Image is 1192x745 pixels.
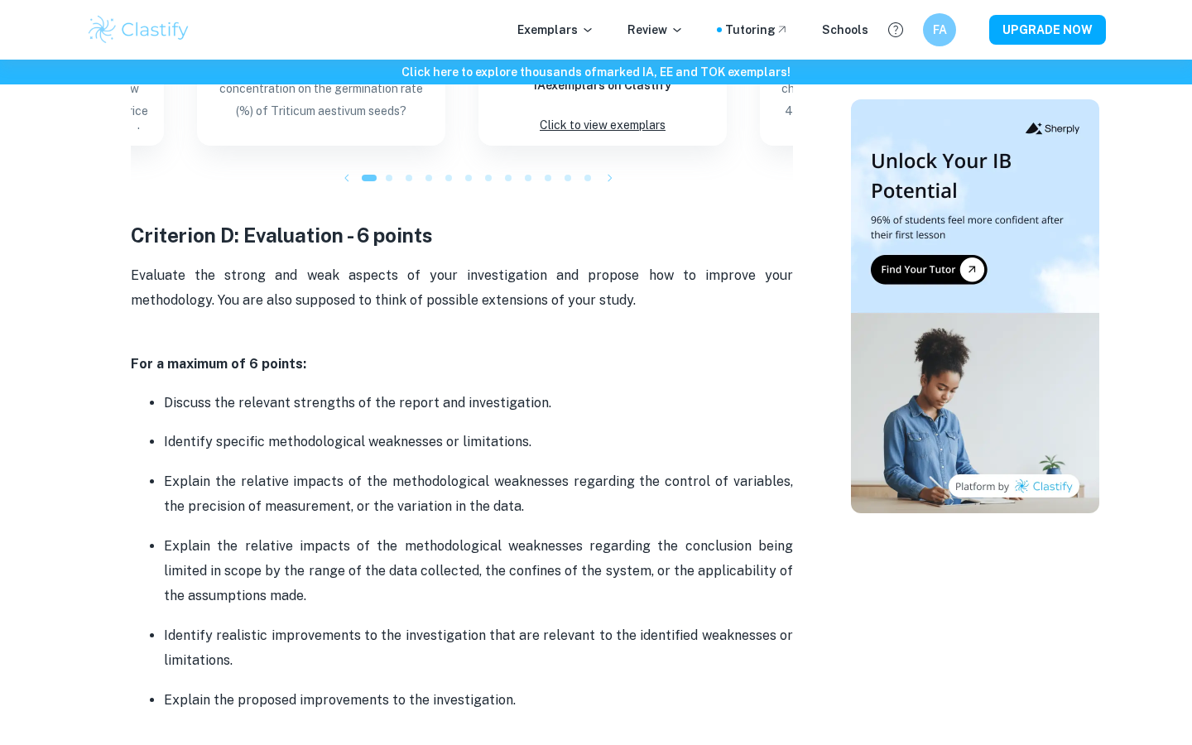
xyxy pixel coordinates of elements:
strong: Criterion D: Evaluation - 6 points [131,223,433,247]
p: Identify realistic improvements to the investigation that are relevant to the identified weakness... [164,623,793,674]
p: Click to view exemplars [540,114,666,137]
strong: For a maximum of 6 points: [131,356,306,372]
h6: FA [930,21,949,39]
p: Identify specific methodological weaknesses or limitations. [164,430,793,454]
p: Discuss the relevant strengths of the report and investigation. [164,391,793,416]
span: Evaluate the strong and weak aspects of your investigation and propose how to improve your method... [131,267,796,308]
button: Help and Feedback [882,16,910,44]
img: Clastify logo [86,13,191,46]
h6: Click here to explore thousands of marked IA, EE and TOK exemplars ! [3,63,1189,81]
p: Exemplars [517,21,594,39]
button: UPGRADE NOW [989,15,1106,45]
p: Explain the relative impacts of the methodological weaknesses regarding the control of variables,... [164,469,793,520]
p: Explain the proposed improvements to the investigation. [164,688,793,713]
a: Schools [822,21,868,39]
p: What is the effect of Nickel (II) Chloride concentration on the germination rate (%) of Triticum ... [210,56,432,129]
button: FA [923,13,956,46]
a: Tutoring [725,21,789,39]
p: What is the effect of increasing iron (III) chloride concentration (0 mg/L, 2mg/L, 4mg/L, 6mg/L, ... [773,56,995,129]
p: Explain the relative impacts of the methodological weaknesses regarding the conclusion being limi... [164,534,793,609]
img: Thumbnail [851,99,1099,513]
p: Review [627,21,684,39]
